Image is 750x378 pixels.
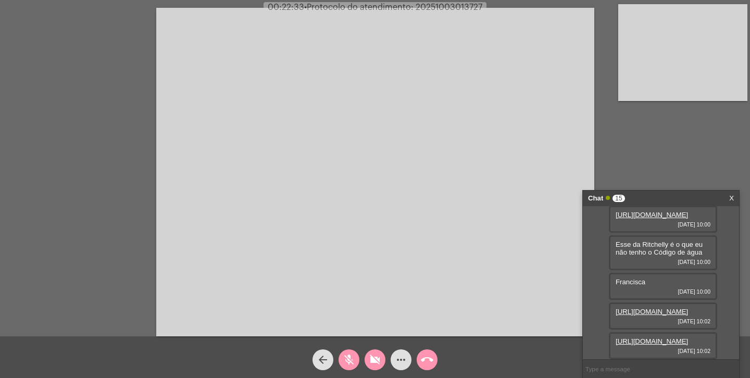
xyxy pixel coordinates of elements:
a: X [729,191,734,206]
span: 00:22:33 [268,3,304,11]
a: [URL][DOMAIN_NAME] [616,308,688,316]
mat-icon: videocam_off [369,354,381,366]
span: Francisca [616,278,645,286]
span: Online [606,196,610,200]
a: [URL][DOMAIN_NAME] [616,211,688,219]
mat-icon: call_end [421,354,433,366]
a: [URL][DOMAIN_NAME] [616,337,688,345]
mat-icon: mic_off [343,354,355,366]
span: • [304,3,307,11]
span: [DATE] 10:02 [616,318,710,324]
span: [DATE] 10:00 [616,288,710,295]
mat-icon: arrow_back [317,354,329,366]
input: Type a message [583,360,739,378]
span: [DATE] 10:00 [616,221,710,228]
span: 15 [612,195,624,202]
mat-icon: more_horiz [395,354,407,366]
span: Esse da Ritchelly é o que eu não tenho o Código de água [616,241,703,256]
span: Protocolo do atendimento: 20251003013727 [304,3,482,11]
strong: Chat [588,191,603,206]
span: [DATE] 10:00 [616,259,710,265]
span: [DATE] 10:02 [616,348,710,354]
